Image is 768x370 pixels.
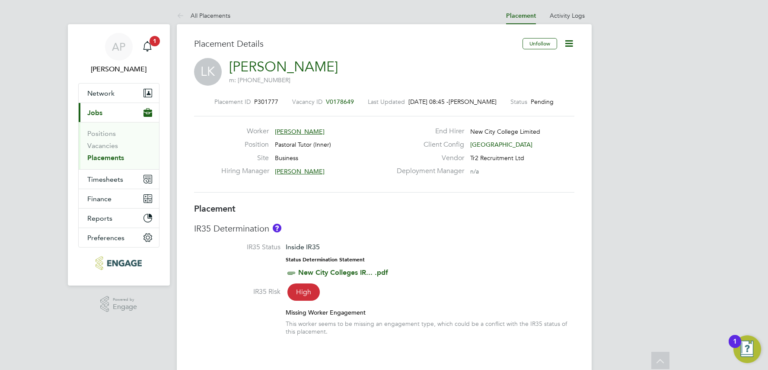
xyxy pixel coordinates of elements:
[78,256,159,270] a: Go to home page
[506,12,536,19] a: Placement
[78,64,159,74] span: Amber Pollard
[254,98,278,106] span: P301777
[194,203,236,214] b: Placement
[177,12,230,19] a: All Placements
[392,127,464,136] label: End Hirer
[287,283,320,301] span: High
[229,58,338,75] a: [PERSON_NAME]
[214,98,251,106] label: Placement ID
[275,154,298,162] span: Business
[221,167,269,176] label: Hiring Manager
[221,140,269,149] label: Position
[87,129,116,138] a: Positions
[275,141,331,148] span: Pastoral Tutor (Inner)
[139,33,156,61] a: 1
[87,154,124,162] a: Placements
[550,12,585,19] a: Activity Logs
[392,154,464,163] label: Vendor
[392,167,464,176] label: Deployment Manager
[194,223,574,234] h3: IR35 Determination
[113,296,137,303] span: Powered by
[470,167,479,175] span: n/a
[449,98,497,106] span: [PERSON_NAME]
[87,109,102,117] span: Jobs
[510,98,527,106] label: Status
[112,41,125,52] span: AP
[87,234,124,242] span: Preferences
[87,175,123,183] span: Timesheets
[470,141,532,148] span: [GEOGRAPHIC_DATA]
[292,98,322,106] label: Vacancy ID
[531,98,554,106] span: Pending
[194,243,280,252] label: IR35 Status
[79,122,159,169] div: Jobs
[113,303,137,311] span: Engage
[87,142,118,150] a: Vacancies
[221,127,269,136] label: Worker
[273,224,281,232] button: About IR35
[275,128,325,135] span: [PERSON_NAME]
[408,98,449,106] span: [DATE] 08:45 -
[87,214,112,222] span: Reports
[79,84,159,103] button: Network
[100,296,137,312] a: Powered byEngage
[326,98,354,106] span: V0178649
[150,36,160,46] span: 1
[194,58,222,86] span: LK
[221,154,269,163] label: Site
[286,320,574,335] div: This worker seems to be missing an engagement type, which could be a conflict with the IR35 statu...
[78,33,159,74] a: AP[PERSON_NAME]
[733,341,737,353] div: 1
[87,195,112,203] span: Finance
[229,76,290,84] span: m: [PHONE_NUMBER]
[286,243,320,251] span: Inside IR35
[733,335,761,363] button: Open Resource Center, 1 new notification
[286,309,574,316] div: Missing Worker Engagement
[96,256,142,270] img: tr2rec-logo-retina.png
[275,167,325,175] span: [PERSON_NAME]
[87,89,115,97] span: Network
[470,128,540,135] span: New City College Limited
[79,189,159,208] button: Finance
[470,154,524,162] span: Tr2 Recruitment Ltd
[298,268,388,277] a: New City Colleges IR... .pdf
[368,98,405,106] label: Last Updated
[68,24,170,286] nav: Main navigation
[79,228,159,247] button: Preferences
[523,38,557,49] button: Unfollow
[194,287,280,296] label: IR35 Risk
[79,170,159,189] button: Timesheets
[286,257,365,263] strong: Status Determination Statement
[79,103,159,122] button: Jobs
[194,38,516,49] h3: Placement Details
[392,140,464,149] label: Client Config
[79,209,159,228] button: Reports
